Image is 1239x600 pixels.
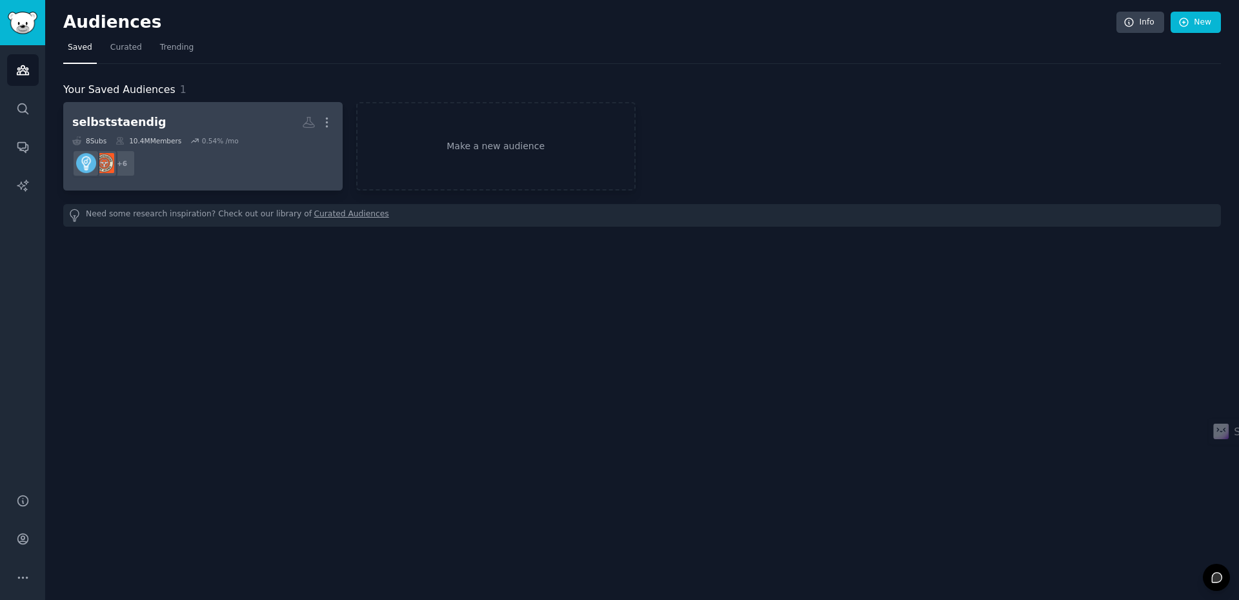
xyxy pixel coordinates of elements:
a: Info [1116,12,1164,34]
img: GummySearch logo [8,12,37,34]
img: Entrepreneur [76,153,96,173]
h2: Audiences [63,12,1116,33]
div: 0.54 % /mo [202,136,239,145]
div: + 6 [108,150,136,177]
span: Saved [68,42,92,54]
a: Make a new audience [356,102,636,191]
a: Curated [106,37,146,64]
a: Trending [156,37,198,64]
span: 1 [180,83,186,96]
a: Curated Audiences [314,209,389,222]
span: Curated [110,42,142,54]
a: Saved [63,37,97,64]
span: Trending [160,42,194,54]
a: New [1171,12,1221,34]
img: EntrepreneurRideAlong [94,153,114,173]
a: selbststaendig8Subs10.4MMembers0.54% /mo+6EntrepreneurRideAlongEntrepreneur [63,102,343,191]
div: 10.4M Members [116,136,181,145]
span: Your Saved Audiences [63,82,176,98]
div: 8 Sub s [72,136,106,145]
div: Need some research inspiration? Check out our library of [63,204,1221,227]
div: selbststaendig [72,114,166,130]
